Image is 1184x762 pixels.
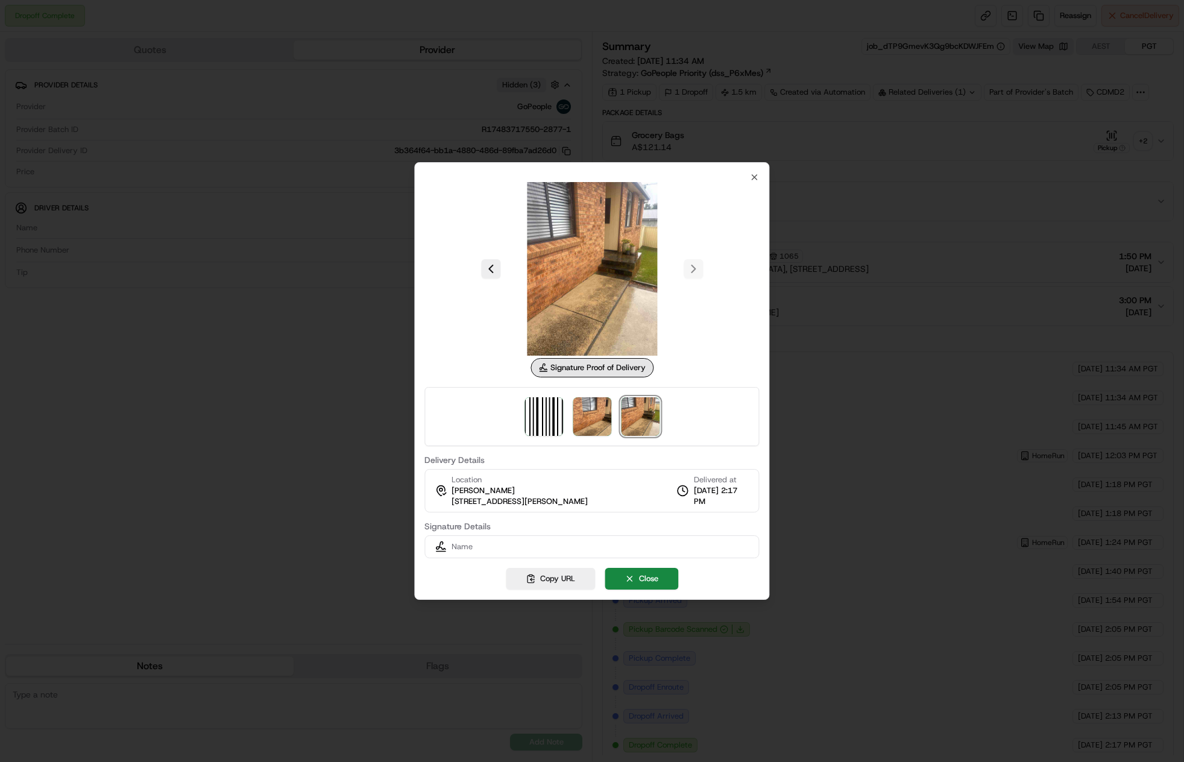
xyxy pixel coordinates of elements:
span: [STREET_ADDRESS][PERSON_NAME] [452,496,588,507]
div: Signature Proof of Delivery [531,358,653,377]
img: signature_proof_of_delivery image [573,397,611,436]
span: Delivered at [694,474,749,485]
img: signature_proof_of_delivery image [505,182,679,356]
button: Close [605,568,678,590]
img: signature_proof_of_delivery image [621,397,660,436]
img: barcode_scan_on_pickup image [524,397,563,436]
span: Name [452,541,473,552]
span: [PERSON_NAME] [452,485,515,496]
button: Copy URL [506,568,595,590]
label: Delivery Details [424,456,759,464]
span: Location [452,474,482,485]
span: [DATE] 2:17 PM [694,485,749,507]
label: Signature Details [424,522,759,531]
